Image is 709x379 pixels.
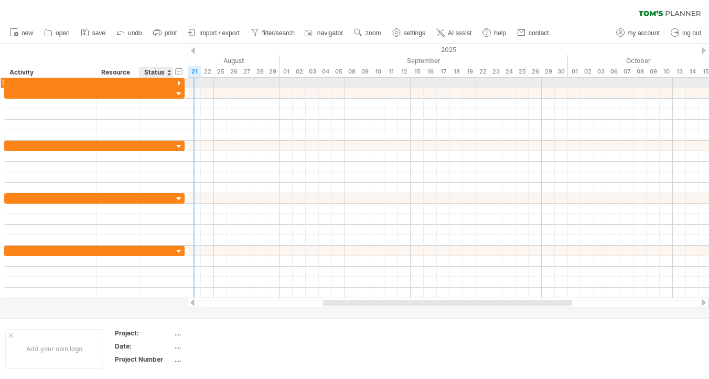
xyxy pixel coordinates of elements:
a: zoom [351,26,384,40]
div: Status [144,67,167,78]
div: Wednesday, 10 September 2025 [371,66,384,77]
div: Add your own logo [5,329,103,369]
div: Monday, 8 September 2025 [345,66,358,77]
span: save [92,29,105,37]
div: Friday, 29 August 2025 [266,66,280,77]
a: new [7,26,36,40]
div: Friday, 22 August 2025 [201,66,214,77]
a: AI assist [434,26,475,40]
a: settings [390,26,428,40]
div: Friday, 5 September 2025 [332,66,345,77]
div: Monday, 1 September 2025 [280,66,293,77]
div: Monday, 15 September 2025 [411,66,424,77]
div: Friday, 3 October 2025 [594,66,607,77]
div: .... [175,355,263,364]
a: my account [614,26,663,40]
div: Friday, 10 October 2025 [660,66,673,77]
span: undo [128,29,142,37]
div: Thursday, 18 September 2025 [450,66,463,77]
a: save [78,26,109,40]
div: Tuesday, 14 October 2025 [686,66,699,77]
a: log out [668,26,704,40]
div: Date: [115,342,173,351]
span: new [22,29,33,37]
a: print [151,26,180,40]
div: Monday, 6 October 2025 [607,66,620,77]
div: Monday, 29 September 2025 [542,66,555,77]
span: import / export [199,29,240,37]
div: Activity [9,67,90,78]
span: my account [628,29,660,37]
div: Monday, 22 September 2025 [476,66,489,77]
div: Thursday, 11 September 2025 [384,66,398,77]
div: Tuesday, 16 September 2025 [424,66,437,77]
div: Wednesday, 1 October 2025 [568,66,581,77]
div: Wednesday, 8 October 2025 [633,66,647,77]
div: Project Number [115,355,173,364]
div: Project: [115,329,173,338]
div: Thursday, 21 August 2025 [188,66,201,77]
div: Thursday, 25 September 2025 [515,66,529,77]
span: settings [404,29,425,37]
div: Tuesday, 23 September 2025 [489,66,502,77]
div: Monday, 25 August 2025 [214,66,227,77]
div: Wednesday, 27 August 2025 [240,66,253,77]
div: Wednesday, 17 September 2025 [437,66,450,77]
span: filter/search [262,29,295,37]
span: help [494,29,506,37]
span: print [165,29,177,37]
span: open [56,29,70,37]
a: import / export [185,26,243,40]
div: Thursday, 28 August 2025 [253,66,266,77]
a: help [480,26,509,40]
div: Tuesday, 7 October 2025 [620,66,633,77]
div: Wednesday, 3 September 2025 [306,66,319,77]
div: .... [175,342,263,351]
div: Tuesday, 9 September 2025 [358,66,371,77]
span: contact [529,29,549,37]
span: navigator [317,29,343,37]
a: contact [514,26,552,40]
a: filter/search [248,26,298,40]
div: Thursday, 2 October 2025 [581,66,594,77]
a: open [41,26,73,40]
a: navigator [303,26,346,40]
div: Tuesday, 26 August 2025 [227,66,240,77]
div: Wednesday, 24 September 2025 [502,66,515,77]
div: Friday, 12 September 2025 [398,66,411,77]
div: Thursday, 9 October 2025 [647,66,660,77]
div: Friday, 19 September 2025 [463,66,476,77]
div: .... [175,329,263,338]
a: undo [114,26,145,40]
span: log out [682,29,701,37]
div: September 2025 [280,55,568,66]
div: Thursday, 4 September 2025 [319,66,332,77]
div: Friday, 26 September 2025 [529,66,542,77]
span: AI assist [448,29,471,37]
div: Tuesday, 30 September 2025 [555,66,568,77]
span: zoom [366,29,381,37]
div: Resource [101,67,133,78]
div: Monday, 13 October 2025 [673,66,686,77]
div: Tuesday, 2 September 2025 [293,66,306,77]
